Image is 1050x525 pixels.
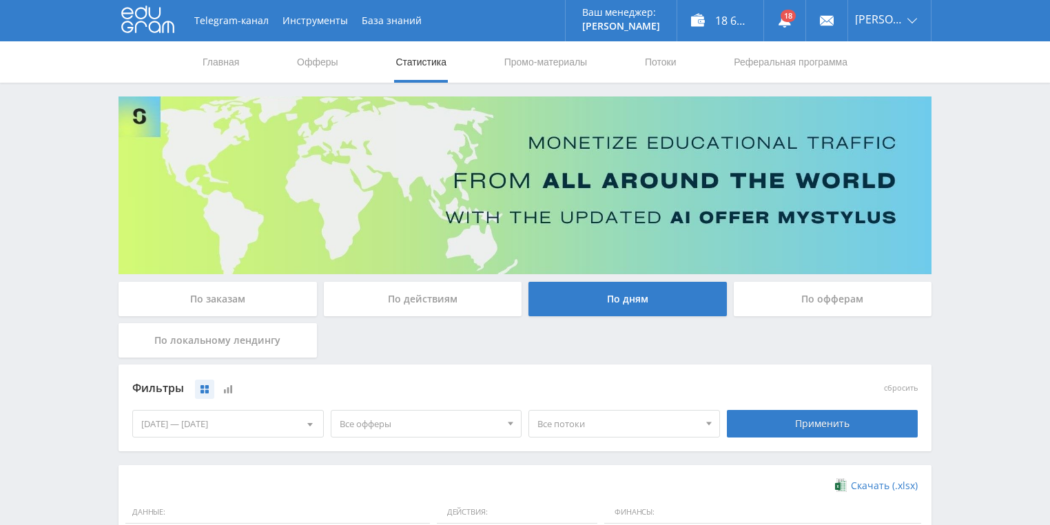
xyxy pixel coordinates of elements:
[119,323,317,358] div: По локальному лендингу
[604,501,921,524] span: Финансы:
[133,411,323,437] div: [DATE] — [DATE]
[201,41,240,83] a: Главная
[296,41,340,83] a: Офферы
[503,41,588,83] a: Промо-материалы
[125,501,430,524] span: Данные:
[119,282,317,316] div: По заказам
[734,282,932,316] div: По офферам
[340,411,501,437] span: Все офферы
[727,410,918,437] div: Применить
[644,41,678,83] a: Потоки
[855,14,903,25] span: [PERSON_NAME]
[835,479,918,493] a: Скачать (.xlsx)
[582,21,660,32] p: [PERSON_NAME]
[537,411,699,437] span: Все потоки
[119,96,931,274] img: Banner
[324,282,522,316] div: По действиям
[835,478,847,492] img: xlsx
[132,378,720,399] div: Фильтры
[582,7,660,18] p: Ваш менеджер:
[437,501,597,524] span: Действия:
[528,282,727,316] div: По дням
[394,41,448,83] a: Статистика
[884,384,918,393] button: сбросить
[851,480,918,491] span: Скачать (.xlsx)
[732,41,849,83] a: Реферальная программа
